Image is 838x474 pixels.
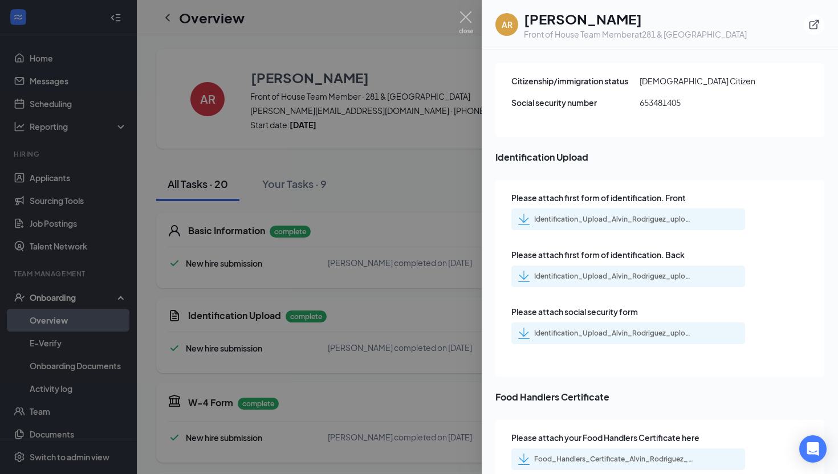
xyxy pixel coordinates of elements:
[524,9,747,28] h1: [PERSON_NAME]
[808,19,820,30] svg: ExternalLink
[518,453,694,465] a: Food_Handlers_Certificate_Alvin_Rodriguez_uploadedfile_20250913.pdf.pdf
[804,14,824,35] button: ExternalLink
[511,75,640,87] span: Citizenship/immigration status
[495,150,824,164] span: Identification Upload
[518,328,694,339] a: Identification_Upload_Alvin_Rodriguez_uploadedfile_20250913.pdf.pdf
[640,75,768,87] span: [DEMOGRAPHIC_DATA] Citizen
[495,390,824,404] span: Food Handlers Certificate
[640,96,768,109] span: 653481405
[511,248,685,261] span: Please attach first form of identification. Back
[511,96,640,109] span: Social security number
[534,215,694,224] div: Identification_Upload_Alvin_Rodriguez_uploadedfile_20250913.pdf.pdf
[524,28,747,40] div: Front of House Team Member at 281 & [GEOGRAPHIC_DATA]
[511,191,686,204] span: Please attach first form of identification. Front
[518,271,694,282] a: Identification_Upload_Alvin_Rodriguez_uploadedfile_20250913.pdf.pdf
[511,305,638,318] span: Please attach social security form
[502,19,512,30] div: AR
[518,214,694,225] a: Identification_Upload_Alvin_Rodriguez_uploadedfile_20250913.pdf.pdf
[799,435,827,463] div: Open Intercom Messenger
[534,455,694,464] div: Food_Handlers_Certificate_Alvin_Rodriguez_uploadedfile_20250913.pdf.pdf
[534,272,694,281] div: Identification_Upload_Alvin_Rodriguez_uploadedfile_20250913.pdf.pdf
[534,329,694,338] div: Identification_Upload_Alvin_Rodriguez_uploadedfile_20250913.pdf.pdf
[511,431,699,444] span: Please attach your Food Handlers Certificate here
